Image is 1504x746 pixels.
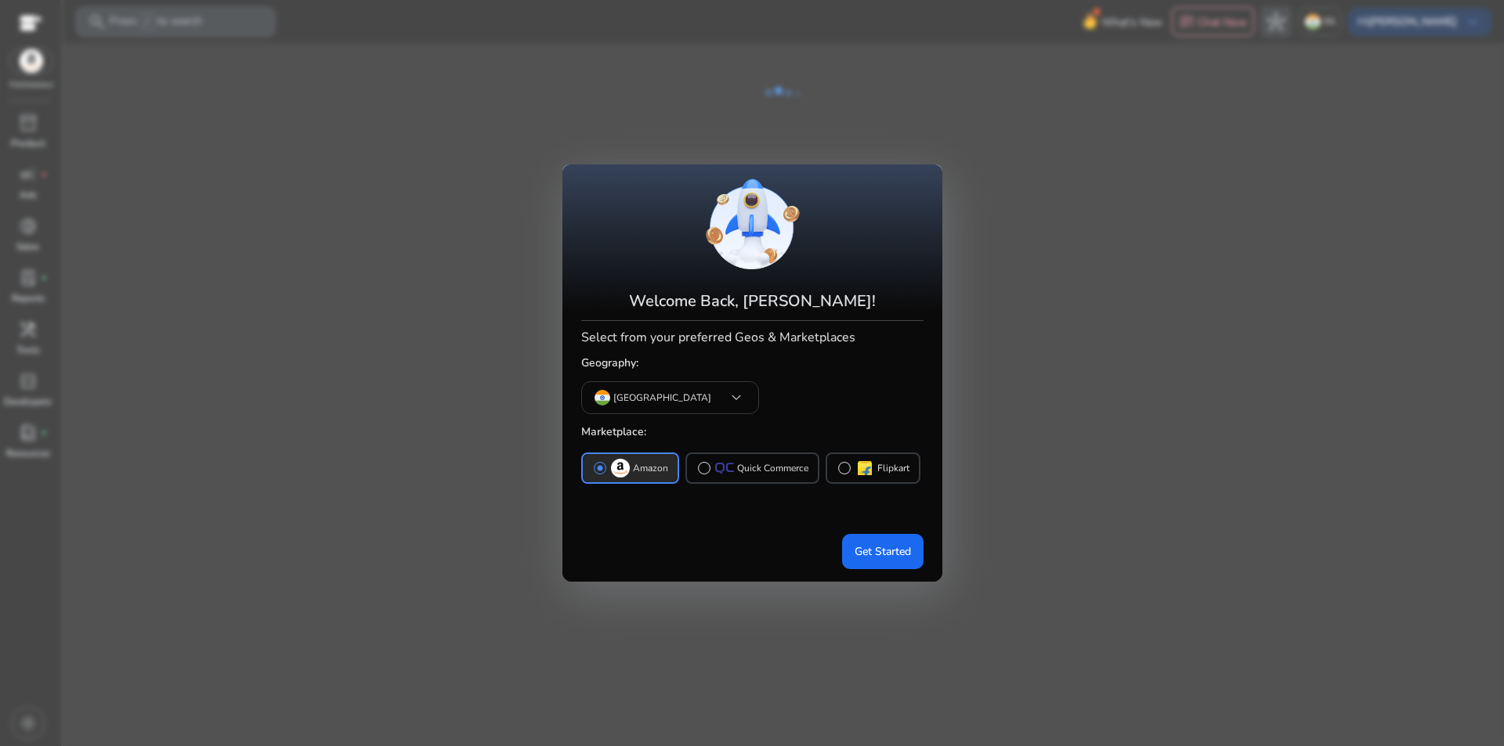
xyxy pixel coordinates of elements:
span: radio_button_checked [592,460,608,476]
img: in.svg [595,390,610,405]
img: amazon.svg [611,459,630,478]
p: [GEOGRAPHIC_DATA] [613,391,711,405]
span: keyboard_arrow_down [727,388,746,407]
p: Amazon [633,460,668,477]
span: Get Started [855,543,911,560]
button: Get Started [842,534,924,569]
span: radio_button_unchecked [696,460,712,476]
span: radio_button_unchecked [837,460,852,476]
p: Flipkart [877,460,909,477]
p: Quick Commerce [737,460,808,477]
h5: Geography: [581,351,924,377]
img: flipkart.svg [855,459,874,478]
h5: Marketplace: [581,420,924,445]
img: QC-logo.svg [715,463,734,473]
